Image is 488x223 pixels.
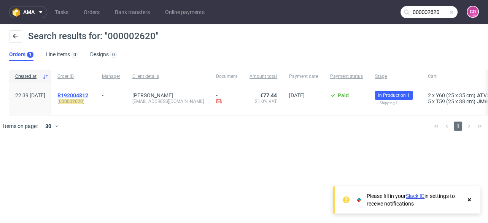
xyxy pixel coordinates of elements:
[355,196,363,204] img: Slack
[454,122,462,131] span: 1
[23,9,35,15] span: ama
[9,6,47,18] button: ama
[216,73,237,80] span: Document
[289,73,318,80] span: Payment date
[9,49,33,61] a: Orders1
[102,89,120,98] div: -
[90,49,117,61] a: Designs0
[330,73,363,80] span: Payment status
[375,73,416,80] span: Stage
[3,122,38,130] span: Items on page:
[260,92,277,98] span: €77.44
[57,98,90,104] span: ( )
[367,192,462,207] div: Please fill in your in settings to receive notifications
[428,92,431,98] span: 2
[250,98,277,104] span: 21.0% VAT
[57,92,88,98] span: R192004812
[467,6,478,17] figcaption: GO
[161,6,209,18] a: Online payments
[15,73,39,80] span: Created at
[436,92,475,98] span: Y60 (25 x 35 cm)
[15,92,45,98] span: 22:39 [DATE]
[338,92,349,98] span: Paid
[57,73,90,80] span: Order ID
[28,31,159,41] span: Search results for: "000002620"
[57,92,90,98] a: R192004812
[250,73,277,80] span: Amount total
[110,6,154,18] a: Bank transfers
[216,92,237,106] div: -
[375,100,416,106] div: → Shipping 1
[378,92,410,99] span: In Production 1
[41,121,54,131] div: 30
[132,92,173,98] a: [PERSON_NAME]
[46,49,78,61] a: Line Items0
[428,98,431,104] span: 5
[13,8,23,17] img: logo
[79,6,104,18] a: Orders
[102,73,120,80] span: Manager
[112,52,115,57] div: 0
[132,98,204,104] div: [EMAIL_ADDRESS][DOMAIN_NAME]
[50,6,73,18] a: Tasks
[436,98,475,104] span: T59 (25 x 38 cm)
[29,52,32,57] div: 1
[132,73,204,80] span: Client details
[73,52,76,57] div: 0
[406,193,424,199] a: Slack ID
[289,92,305,98] span: [DATE]
[59,99,83,104] mark: 000002620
